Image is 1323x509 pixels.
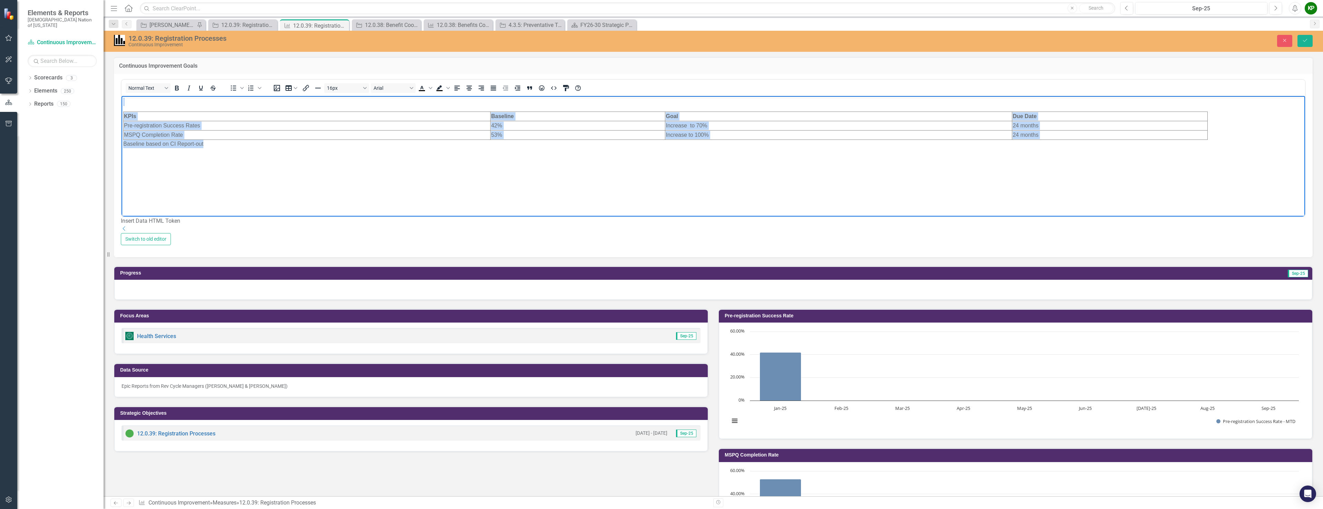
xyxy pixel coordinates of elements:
button: Decrease indent [500,83,511,93]
div: Insert Data HTML Token [121,217,1306,225]
svg: Interactive chart [726,328,1302,432]
span: Normal Text [128,85,162,91]
button: Align center [463,83,475,93]
div: 12.0.39: Registration Processes [221,21,276,29]
button: Show Pre-registration Success Rate - MTD [1216,418,1296,424]
a: 12.0.39: Registration Processes [137,430,215,437]
button: Align left [451,83,463,93]
button: Justify [487,83,499,93]
text: 20.00% [730,374,745,380]
h3: Strategic Objectives [120,411,704,416]
div: 12.0.38: Benefit Coordinators Processes [365,21,419,29]
img: CI Action Plan Approved/In Progress [125,429,134,438]
text: Feb-25 [834,405,848,411]
a: Reports [34,100,54,108]
button: KP [1305,2,1317,15]
text: 40.00% [730,490,745,497]
text: May-25 [1017,405,1032,411]
button: Italic [183,83,195,93]
div: 150 [57,101,70,107]
button: Table [283,83,300,93]
text: Jun-25 [1078,405,1092,411]
button: Switch to old editor [121,233,171,245]
a: Scorecards [34,74,62,82]
div: 12.0.38: Benefits Coordinators Processes [437,21,491,29]
div: » » [138,499,708,507]
button: Font Arial [371,83,416,93]
div: 12.0.39: Registration Processes [128,35,801,42]
button: Underline [195,83,207,93]
text: 40.00% [730,351,745,357]
img: Performance Management [114,35,125,46]
div: FY26-30 Strategic Plan [580,21,635,29]
small: [DATE] - [DATE] [636,430,667,436]
h3: Focus Areas [120,313,704,318]
text: 0% [738,397,745,403]
button: Strikethrough [207,83,219,93]
div: Background color Black [434,83,451,93]
text: Jan-25 [773,405,786,411]
a: 12.0.38: Benefit Coordinators Processes [354,21,419,29]
a: Measures [213,499,236,506]
a: Continuous Improvement [28,39,97,47]
div: Numbered list [245,83,262,93]
div: 4.3.5: Preventative Tests [509,21,563,29]
span: Sep-25 [1288,270,1308,277]
h3: Data Source [120,367,704,373]
div: 12.0.39: Registration Processes [293,21,347,30]
button: Insert/edit link [300,83,312,93]
div: Chart. Highcharts interactive chart. [726,328,1305,432]
div: Text color Black [416,83,433,93]
button: View chart menu, Chart [730,416,740,426]
text: Sep-25 [1262,405,1275,411]
div: 12.0.39: Registration Processes [239,499,316,506]
text: Aug-25 [1200,405,1215,411]
a: 12.0.38: Benefits Coordinators Processes [425,21,491,29]
div: [PERSON_NAME] SO's [149,21,195,29]
button: Bold [171,83,183,93]
a: FY26-30 Strategic Plan [569,21,635,29]
h3: Continuous Improvement Goals [119,63,1307,69]
a: 12.0.39: Registration Processes [210,21,276,29]
button: HTML Editor [548,83,560,93]
div: Open Intercom Messenger [1300,486,1316,502]
button: Increase indent [512,83,523,93]
text: Apr-25 [957,405,970,411]
input: Search ClearPoint... [140,2,1115,15]
button: Search [1079,3,1113,13]
p: Epic Reports from Rev Cycle Managers ([PERSON_NAME] & [PERSON_NAME]) [122,383,701,390]
iframe: Rich Text Area [122,96,1305,217]
a: Health Services [137,333,176,339]
a: Continuous Improvement [148,499,210,506]
span: Elements & Reports [28,9,97,17]
input: Search Below... [28,55,97,67]
div: 3 [66,75,77,81]
button: Sep-25 [1135,2,1267,15]
h3: Pre-registration Success Rate [725,313,1309,318]
button: CSS Editor [560,83,572,93]
h3: MSPQ Completion Rate [725,452,1309,458]
button: Emojis [536,83,548,93]
button: Help [572,83,584,93]
text: 60.00% [730,328,745,334]
img: Report [125,332,134,340]
div: Sep-25 [1138,4,1265,13]
a: [PERSON_NAME] SO's [138,21,195,29]
button: Blockquote [524,83,535,93]
div: Continuous Improvement [128,42,801,47]
text: Mar-25 [895,405,910,411]
path: Jan-25, 42. Pre-registration Success Rate - MTD. [760,353,801,401]
div: Bullet list [228,83,245,93]
button: Font size 16px [324,83,369,93]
